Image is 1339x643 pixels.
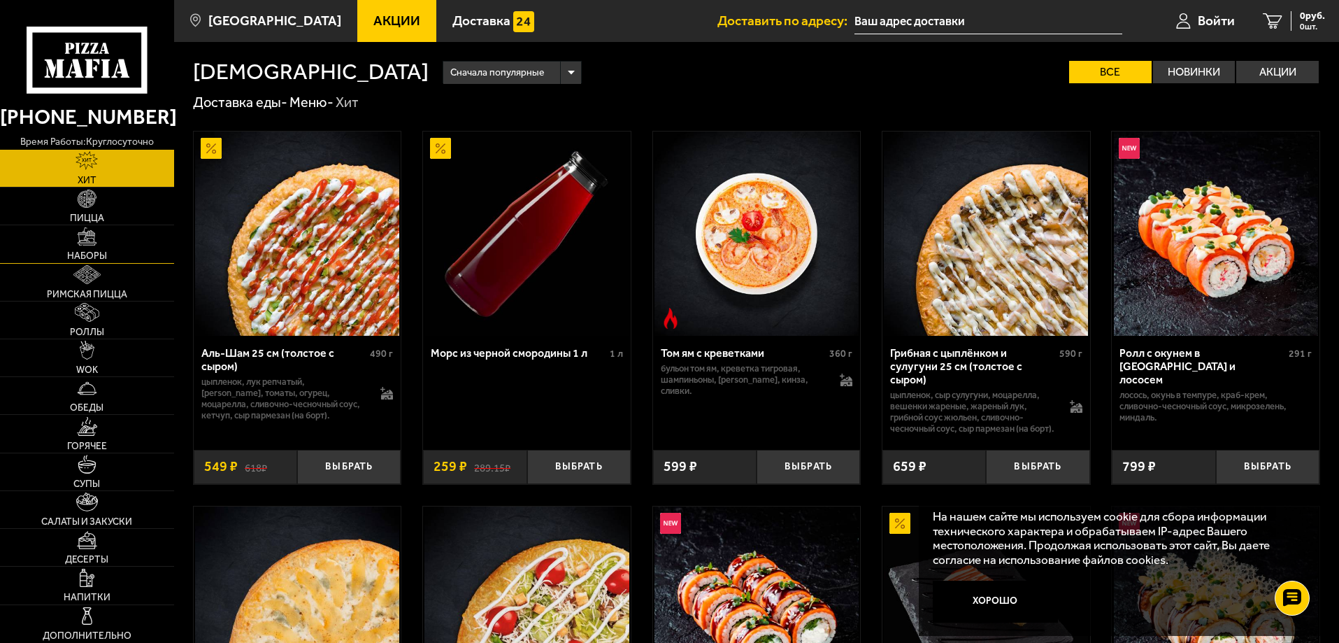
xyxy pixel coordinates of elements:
span: 590 г [1059,348,1082,360]
span: Напитки [64,593,110,602]
s: 289.15 ₽ [474,460,510,474]
img: Акционный [889,513,910,534]
img: Морс из черной смородины 1 л [424,132,629,336]
span: 0 руб. [1300,11,1325,21]
img: Акционный [430,138,451,159]
span: Салаты и закуски [41,517,132,527]
img: Новинка [660,513,681,534]
img: Новинка [1119,138,1140,159]
span: 1 л [610,348,623,360]
img: Острое блюдо [660,308,681,329]
span: Доставка [452,14,510,27]
span: Горячее [67,441,107,451]
span: Пицца [70,213,104,223]
span: Десерты [65,555,108,565]
span: 599 ₽ [664,460,697,474]
img: Том ям с креветками [654,132,859,336]
span: [GEOGRAPHIC_DATA] [208,14,341,27]
img: Аль-Шам 25 см (толстое с сыром) [195,132,399,336]
s: 618 ₽ [245,460,267,474]
span: Супы [73,479,100,489]
h1: [DEMOGRAPHIC_DATA] [193,61,429,83]
span: 360 г [829,348,852,360]
button: Выбрать [986,450,1089,484]
div: Хит [336,94,359,112]
span: 659 ₽ [893,460,926,474]
span: Войти [1198,14,1235,27]
span: Обеды [70,403,103,413]
div: Ролл с окунем в [GEOGRAPHIC_DATA] и лососем [1119,346,1285,386]
span: Хит [78,176,96,185]
span: Наборы [67,251,107,261]
p: цыпленок, лук репчатый, [PERSON_NAME], томаты, огурец, моцарелла, сливочно-чесночный соус, кетчуп... [201,376,367,421]
span: Доставить по адресу: [717,14,854,27]
label: Акции [1236,61,1319,83]
a: АкционныйАль-Шам 25 см (толстое с сыром) [194,132,401,336]
span: Дополнительно [43,631,131,641]
span: 490 г [370,348,393,360]
p: цыпленок, сыр сулугуни, моцарелла, вешенки жареные, жареный лук, грибной соус Жюльен, сливочно-че... [890,390,1056,434]
a: Острое блюдоТом ям с креветками [653,132,861,336]
p: лосось, окунь в темпуре, краб-крем, сливочно-чесночный соус, микрозелень, миндаль. [1119,390,1312,423]
button: Выбрать [1216,450,1319,484]
button: Выбрать [527,450,631,484]
label: Новинки [1153,61,1236,83]
span: 0 шт. [1300,22,1325,31]
label: Все [1069,61,1152,83]
a: Доставка еды- [193,94,287,111]
span: 291 г [1289,348,1312,360]
span: Сначала популярные [450,59,544,86]
input: Ваш адрес доставки [854,8,1122,34]
div: Аль-Шам 25 см (толстое с сыром) [201,346,367,373]
span: Акции [373,14,420,27]
img: Акционный [201,138,222,159]
span: 549 ₽ [204,460,238,474]
div: Том ям с креветками [661,346,826,360]
button: Хорошо [933,581,1059,623]
div: Грибная с цыплёнком и сулугуни 25 см (толстое с сыром) [890,346,1056,386]
span: Роллы [70,327,104,337]
a: АкционныйМорс из черной смородины 1 л [423,132,631,336]
span: WOK [76,365,98,375]
span: 259 ₽ [434,460,467,474]
img: Грибная с цыплёнком и сулугуни 25 см (толстое с сыром) [884,132,1088,336]
button: Выбрать [757,450,860,484]
a: НовинкаРолл с окунем в темпуре и лососем [1112,132,1319,336]
a: Грибная с цыплёнком и сулугуни 25 см (толстое с сыром) [882,132,1090,336]
span: Римская пицца [47,290,127,299]
p: бульон том ям, креветка тигровая, шампиньоны, [PERSON_NAME], кинза, сливки. [661,363,826,397]
button: Выбрать [297,450,401,484]
img: 15daf4d41897b9f0e9f617042186c801.svg [513,11,534,32]
a: Меню- [289,94,334,111]
img: Ролл с окунем в темпуре и лососем [1114,132,1318,336]
div: Морс из черной смородины 1 л [431,346,606,360]
p: На нашем сайте мы используем cookie для сбора информации технического характера и обрабатываем IP... [933,509,1298,567]
span: 799 ₽ [1122,460,1156,474]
